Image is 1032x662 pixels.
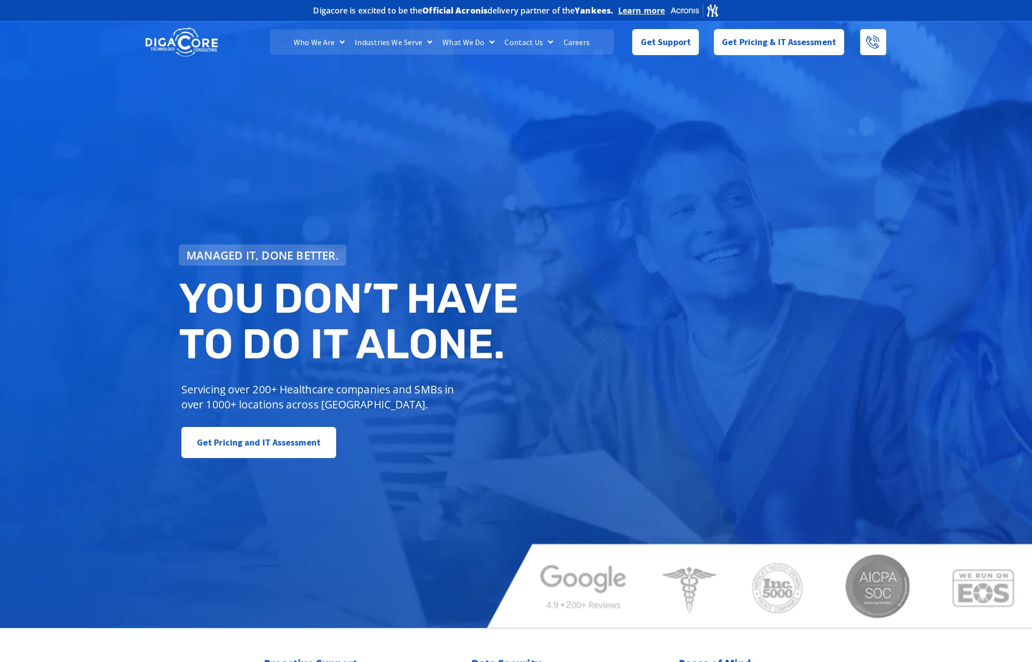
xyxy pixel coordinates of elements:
[186,250,339,261] span: Managed IT, done better.
[618,6,665,16] a: Learn more
[575,5,613,16] b: Yankees.
[559,30,595,55] a: Careers
[179,276,524,367] h2: You don’t have to do IT alone.
[181,427,336,458] a: Get Pricing and IT Assessment
[270,30,614,55] nav: Menu
[313,7,613,15] h2: Digacore is excited to be the delivery partner of the
[714,29,844,55] a: Get Pricing & IT Assessment
[641,32,691,52] span: Get Support
[197,432,321,453] span: Get Pricing and IT Assessment
[499,30,558,55] a: Contact Us
[422,5,487,16] b: Official Acronis
[179,245,346,266] a: Managed IT, done better.
[145,27,218,58] img: DigaCore Technology Consulting
[289,30,350,55] a: Who We Are
[437,30,499,55] a: What We Do
[632,29,699,55] a: Get Support
[722,32,836,52] span: Get Pricing & IT Assessment
[670,3,719,18] img: Acronis
[350,30,437,55] a: Industries We Serve
[181,382,461,412] p: Servicing over 200+ Healthcare companies and SMBs in over 1000+ locations across [GEOGRAPHIC_DATA].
